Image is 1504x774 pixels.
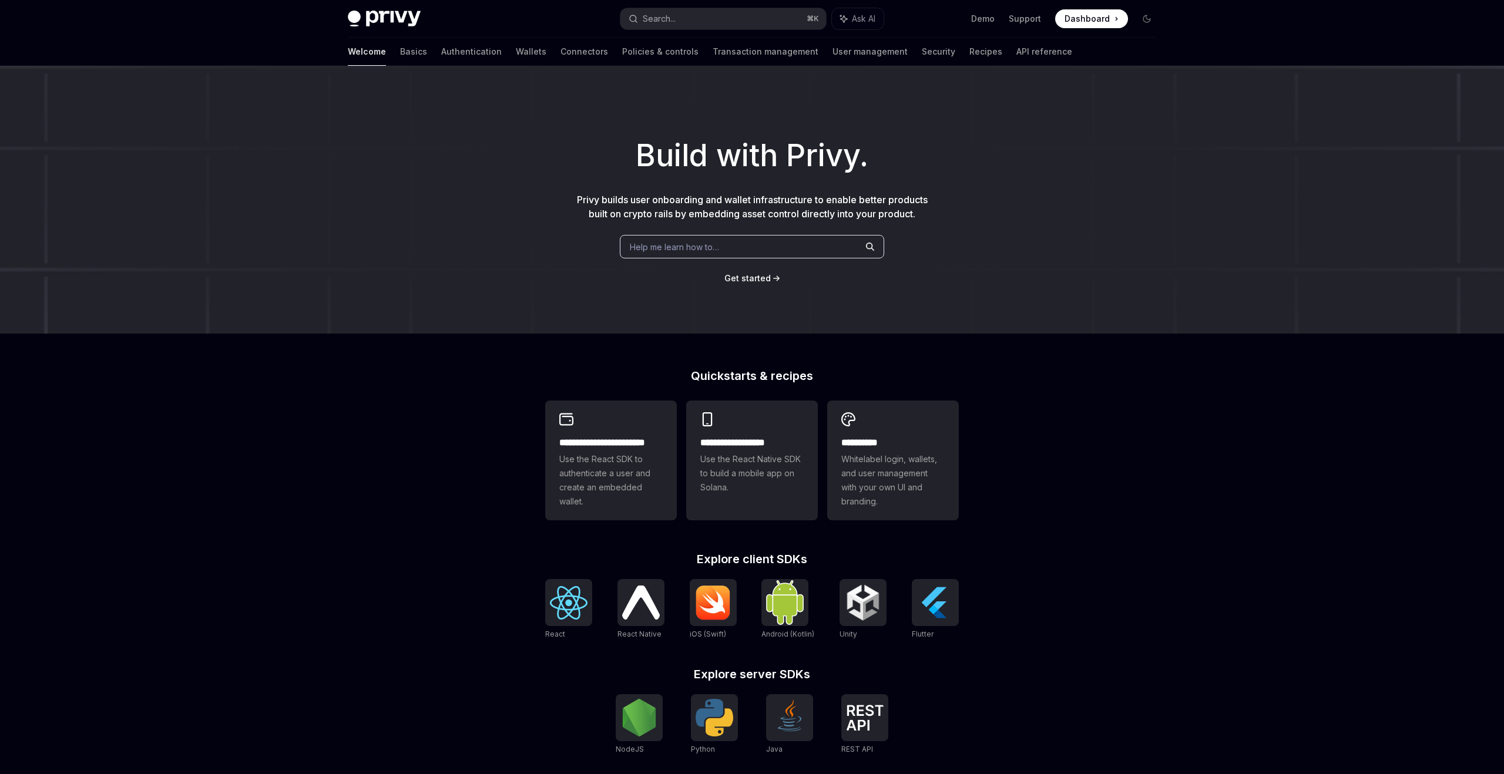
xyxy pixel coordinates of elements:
[441,38,502,66] a: Authentication
[766,580,804,624] img: Android (Kotlin)
[622,585,660,619] img: React Native
[620,699,658,736] img: NodeJS
[560,38,608,66] a: Connectors
[761,579,814,640] a: Android (Kotlin)Android (Kotlin)
[922,38,955,66] a: Security
[807,14,819,23] span: ⌘ K
[844,584,882,621] img: Unity
[694,585,732,620] img: iOS (Swift)
[577,194,928,220] span: Privy builds user onboarding and wallet infrastructure to enable better products built on crypto ...
[1137,9,1156,28] button: Toggle dark mode
[841,694,888,755] a: REST APIREST API
[840,630,857,638] span: Unity
[545,668,959,680] h2: Explore server SDKs
[690,630,726,638] span: iOS (Swift)
[700,452,804,494] span: Use the React Native SDK to build a mobile app on Solana.
[620,8,826,29] button: Search...⌘K
[841,452,945,509] span: Whitelabel login, wallets, and user management with your own UI and branding.
[916,584,954,621] img: Flutter
[1065,13,1110,25] span: Dashboard
[545,630,565,638] span: React
[846,705,884,731] img: REST API
[617,579,664,640] a: React NativeReact Native
[1009,13,1041,25] a: Support
[516,38,546,66] a: Wallets
[630,241,719,253] span: Help me learn how to…
[766,694,813,755] a: JavaJava
[400,38,427,66] a: Basics
[348,11,421,27] img: dark logo
[559,452,663,509] span: Use the React SDK to authenticate a user and create an embedded wallet.
[840,579,887,640] a: UnityUnity
[19,133,1485,179] h1: Build with Privy.
[348,38,386,66] a: Welcome
[832,8,884,29] button: Ask AI
[696,699,733,736] img: Python
[643,12,676,26] div: Search...
[617,630,662,638] span: React Native
[971,13,995,25] a: Demo
[1055,9,1128,28] a: Dashboard
[545,579,592,640] a: ReactReact
[616,694,663,755] a: NodeJSNodeJS
[969,38,1002,66] a: Recipes
[771,699,808,736] img: Java
[827,401,959,520] a: **** *****Whitelabel login, wallets, and user management with your own UI and branding.
[912,579,959,640] a: FlutterFlutter
[691,745,715,753] span: Python
[841,745,873,753] span: REST API
[724,272,771,284] a: Get started
[545,553,959,565] h2: Explore client SDKs
[545,370,959,382] h2: Quickstarts & recipes
[761,630,814,638] span: Android (Kotlin)
[713,38,818,66] a: Transaction management
[766,745,783,753] span: Java
[690,579,737,640] a: iOS (Swift)iOS (Swift)
[686,401,818,520] a: **** **** **** ***Use the React Native SDK to build a mobile app on Solana.
[852,13,875,25] span: Ask AI
[724,273,771,283] span: Get started
[691,694,738,755] a: PythonPython
[550,586,587,620] img: React
[616,745,644,753] span: NodeJS
[1016,38,1072,66] a: API reference
[912,630,934,638] span: Flutter
[622,38,699,66] a: Policies & controls
[832,38,908,66] a: User management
